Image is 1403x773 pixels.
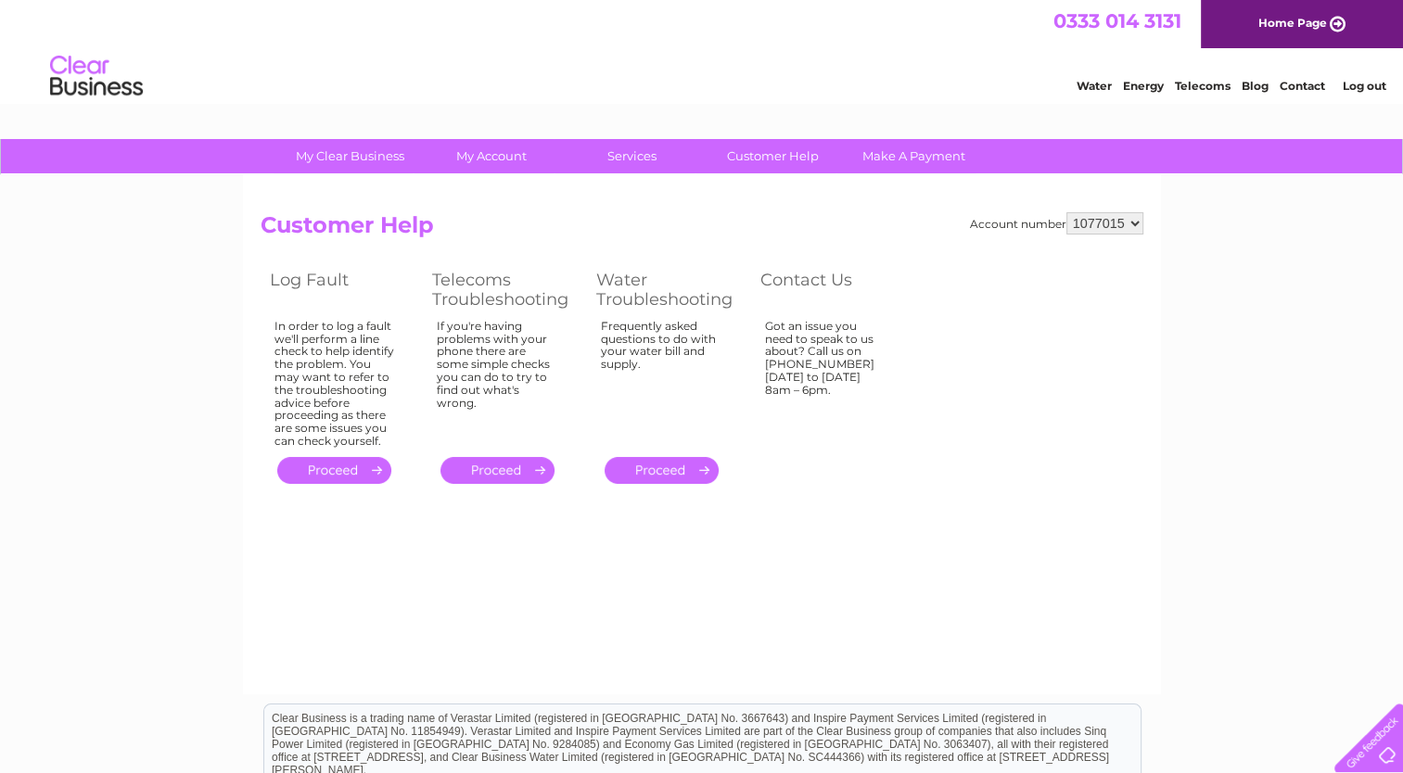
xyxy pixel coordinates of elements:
th: Water Troubleshooting [587,265,751,314]
div: In order to log a fault we'll perform a line check to help identify the problem. You may want to ... [274,320,395,448]
a: Telecoms [1175,79,1231,93]
img: logo.png [49,48,144,105]
a: Contact [1280,79,1325,93]
a: Services [555,139,708,173]
div: Got an issue you need to speak to us about? Call us on [PHONE_NUMBER] [DATE] to [DATE] 8am – 6pm. [765,320,886,440]
a: My Account [415,139,568,173]
a: Customer Help [696,139,849,173]
a: Energy [1123,79,1164,93]
a: . [440,457,555,484]
div: Account number [970,212,1143,234]
a: 0333 014 3131 [1053,9,1181,32]
th: Contact Us [751,265,913,314]
a: My Clear Business [274,139,427,173]
a: . [605,457,719,484]
th: Log Fault [261,265,423,314]
div: If you're having problems with your phone there are some simple checks you can do to try to find ... [437,320,559,440]
a: . [277,457,391,484]
h2: Customer Help [261,212,1143,247]
a: Make A Payment [837,139,990,173]
a: Blog [1242,79,1269,93]
a: Water [1077,79,1112,93]
th: Telecoms Troubleshooting [423,265,587,314]
div: Clear Business is a trading name of Verastar Limited (registered in [GEOGRAPHIC_DATA] No. 3667643... [264,10,1141,90]
div: Frequently asked questions to do with your water bill and supply. [601,320,723,440]
a: Log out [1342,79,1385,93]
